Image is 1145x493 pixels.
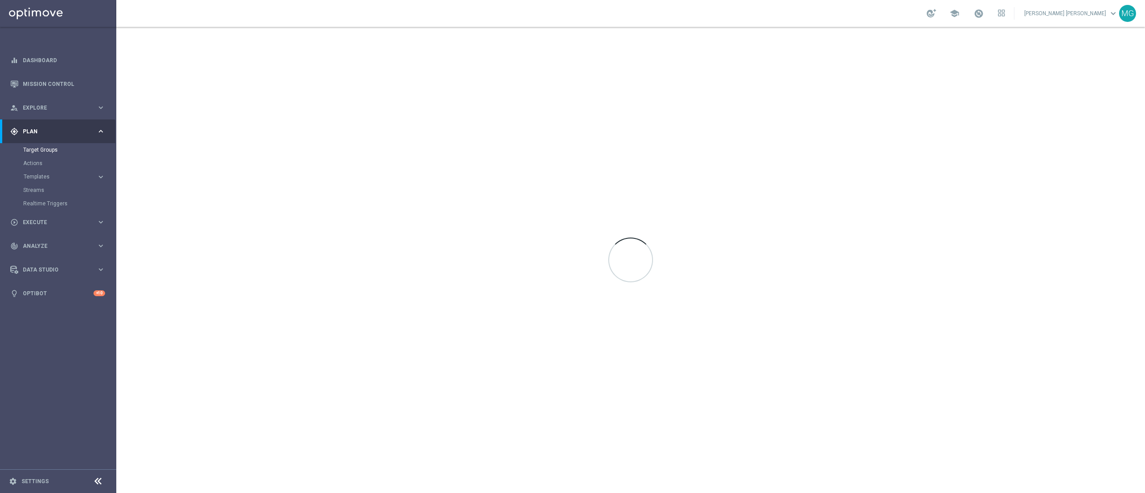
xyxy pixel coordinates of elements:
div: Mission Control [10,72,105,96]
i: track_changes [10,242,18,250]
i: keyboard_arrow_right [97,242,105,250]
i: keyboard_arrow_right [97,218,105,226]
div: Execute [10,218,97,226]
span: school [950,8,959,18]
i: gps_fixed [10,127,18,136]
span: Templates [24,174,88,179]
span: Execute [23,220,97,225]
i: keyboard_arrow_right [97,127,105,136]
i: keyboard_arrow_right [97,103,105,112]
button: Templates keyboard_arrow_right [23,173,106,180]
button: play_circle_outline Execute keyboard_arrow_right [10,219,106,226]
div: MG [1119,5,1136,22]
button: Mission Control [10,81,106,88]
div: Realtime Triggers [23,197,115,210]
a: [PERSON_NAME] [PERSON_NAME]keyboard_arrow_down [1023,7,1119,20]
i: settings [9,477,17,485]
div: Dashboard [10,48,105,72]
button: person_search Explore keyboard_arrow_right [10,104,106,111]
span: Explore [23,105,97,110]
div: Plan [10,127,97,136]
a: Settings [21,479,49,484]
a: Mission Control [23,72,105,96]
a: Realtime Triggers [23,200,93,207]
i: keyboard_arrow_right [97,265,105,274]
div: Templates [23,170,115,183]
i: equalizer [10,56,18,64]
a: Target Groups [23,146,93,153]
span: keyboard_arrow_down [1108,8,1118,18]
button: lightbulb Optibot +10 [10,290,106,297]
a: Dashboard [23,48,105,72]
a: Actions [23,160,93,167]
div: Explore [10,104,97,112]
div: Templates [24,174,97,179]
button: Data Studio keyboard_arrow_right [10,266,106,273]
div: Streams [23,183,115,197]
div: Data Studio [10,266,97,274]
button: gps_fixed Plan keyboard_arrow_right [10,128,106,135]
div: Optibot [10,281,105,305]
i: keyboard_arrow_right [97,173,105,181]
i: play_circle_outline [10,218,18,226]
div: Actions [23,157,115,170]
button: track_changes Analyze keyboard_arrow_right [10,242,106,250]
i: person_search [10,104,18,112]
div: Analyze [10,242,97,250]
div: +10 [93,290,105,296]
span: Plan [23,129,97,134]
span: Data Studio [23,267,97,272]
a: Streams [23,187,93,194]
a: Optibot [23,281,93,305]
i: lightbulb [10,289,18,297]
div: Target Groups [23,143,115,157]
button: equalizer Dashboard [10,57,106,64]
span: Analyze [23,243,97,249]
